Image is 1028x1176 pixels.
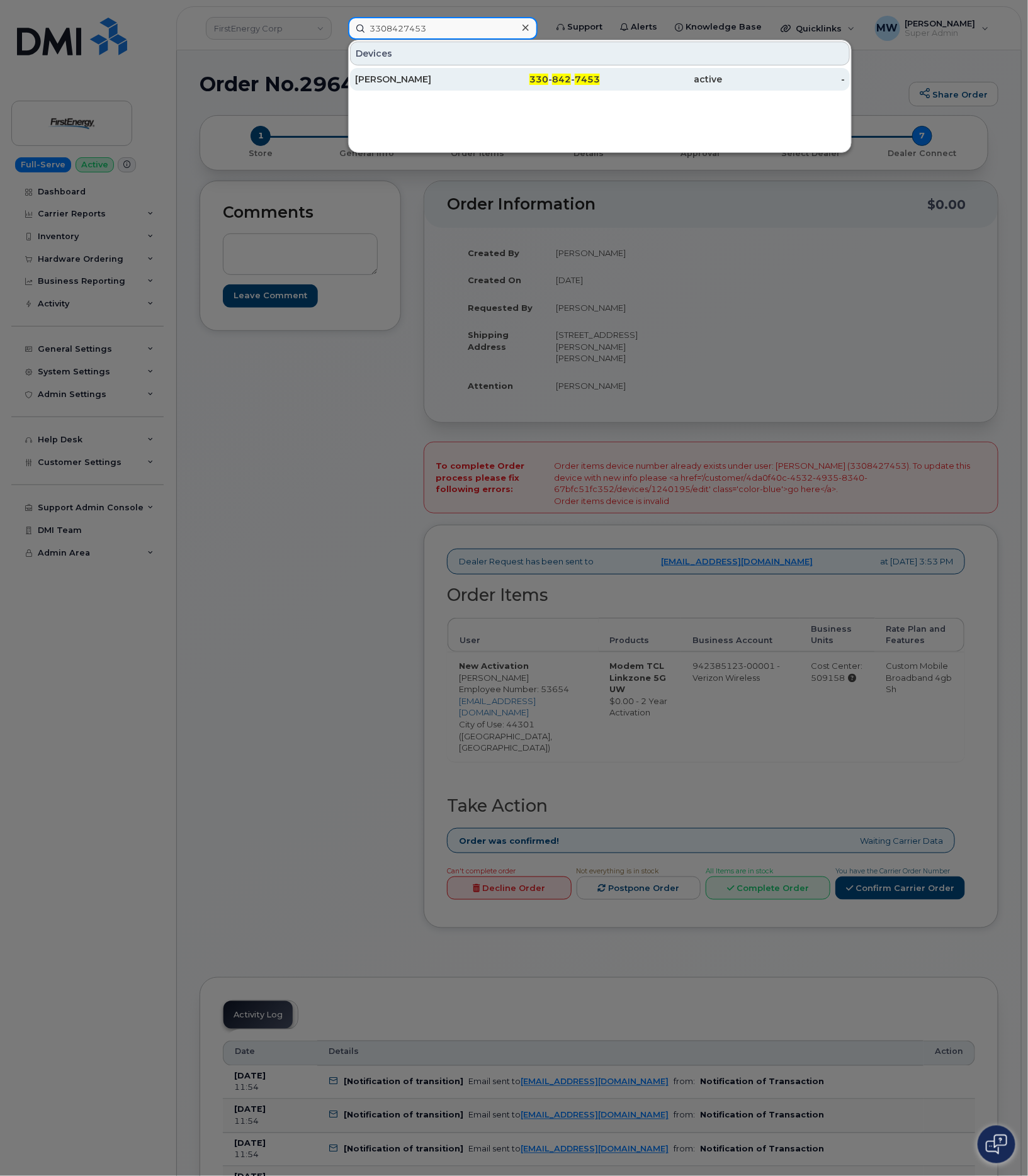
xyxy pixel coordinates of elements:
[529,74,548,85] span: 330
[600,73,723,86] div: active
[552,74,571,85] span: 842
[723,73,845,86] div: -
[478,73,601,86] div: - -
[355,73,478,86] div: [PERSON_NAME]
[986,1134,1007,1155] img: Open chat
[350,68,850,91] a: [PERSON_NAME]330-842-7453active-
[575,74,600,85] span: 7453
[350,42,850,65] div: Devices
